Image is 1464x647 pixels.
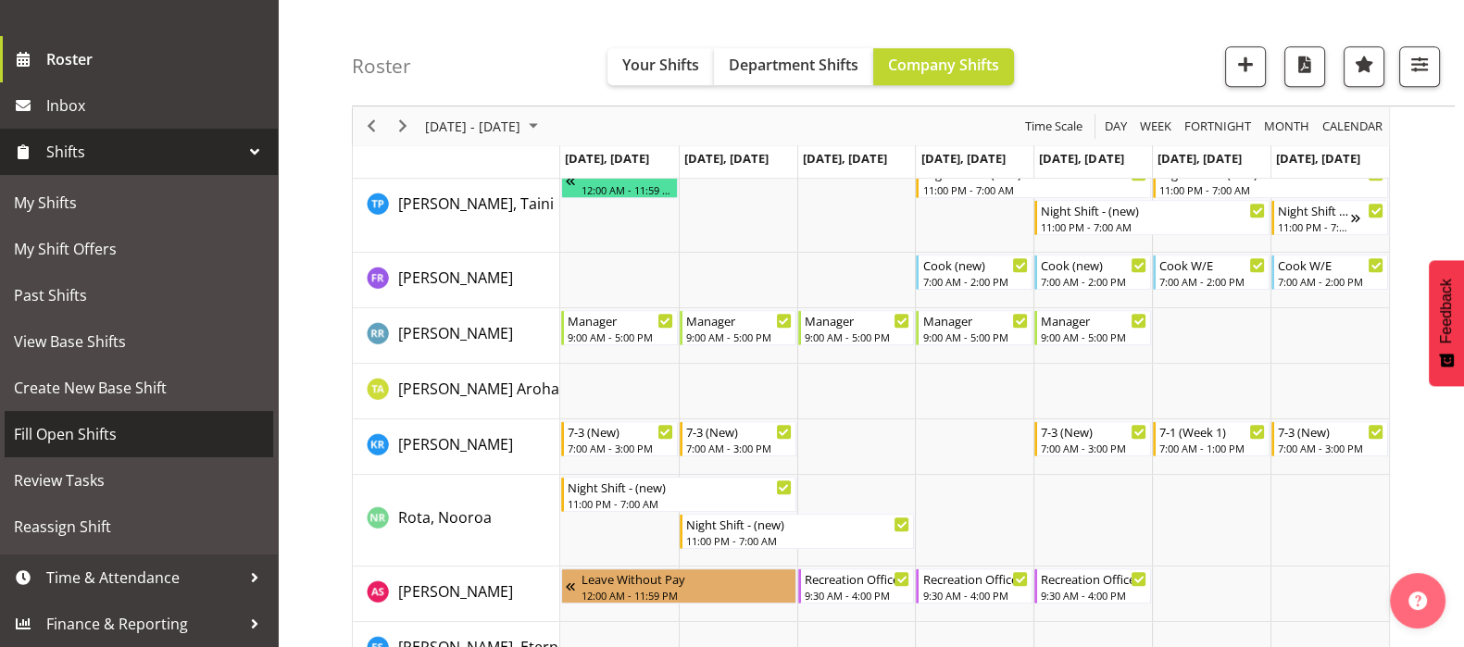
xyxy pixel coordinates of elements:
[729,55,858,75] span: Department Shifts
[14,420,264,448] span: Fill Open Shifts
[353,308,560,364] td: Rhind, Reece resource
[561,310,678,345] div: Rhind, Reece"s event - Manager Begin From Monday, September 29, 2025 at 9:00:00 AM GMT+13:00 Ends...
[5,504,273,550] a: Reassign Shift
[353,475,560,566] td: Rota, Nooroa resource
[1041,588,1146,603] div: 9:30 AM - 4:00 PM
[398,267,513,289] a: [PERSON_NAME]
[398,434,513,454] span: [PERSON_NAME]
[1320,115,1384,138] span: calendar
[398,433,513,455] a: [PERSON_NAME]
[1344,46,1384,87] button: Highlight an important date within the roster.
[1399,46,1440,87] button: Filter Shifts
[582,182,673,197] div: 12:00 AM - 11:59 PM
[916,255,1032,290] div: Rainbird, Felisa"s event - Cook (new) Begin From Thursday, October 2, 2025 at 7:00:00 AM GMT+13:0...
[398,580,513,603] a: [PERSON_NAME]
[1159,422,1265,441] div: 7-1 (Week 1)
[1438,279,1455,343] span: Feedback
[1034,200,1270,235] div: Pia, Taini"s event - Night Shift - (new) Begin From Friday, October 3, 2025 at 11:00:00 PM GMT+13...
[1261,115,1313,138] button: Timeline Month
[1225,46,1266,87] button: Add a new shift
[1159,182,1383,197] div: 11:00 PM - 7:00 AM
[1041,274,1146,289] div: 7:00 AM - 2:00 PM
[1320,115,1386,138] button: Month
[916,163,1151,198] div: Pia, Taini"s event - Night Shift - (new) Begin From Thursday, October 2, 2025 at 11:00:00 PM GMT+...
[1429,260,1464,386] button: Feedback - Show survey
[1039,150,1123,167] span: [DATE], [DATE]
[46,45,269,73] span: Roster
[568,422,673,441] div: 7-3 (New)
[1182,115,1255,138] button: Fortnight
[568,330,673,344] div: 9:00 AM - 5:00 PM
[1103,115,1129,138] span: Day
[1041,219,1265,234] div: 11:00 PM - 7:00 AM
[422,115,546,138] button: Sep 29 - Oct 05, 2025
[1159,274,1265,289] div: 7:00 AM - 2:00 PM
[1153,421,1270,456] div: Richardson, Kirsty"s event - 7-1 (Week 1) Begin From Saturday, October 4, 2025 at 7:00:00 AM GMT+...
[5,411,273,457] a: Fill Open Shifts
[46,92,269,119] span: Inbox
[14,235,264,263] span: My Shift Offers
[684,150,769,167] span: [DATE], [DATE]
[1102,115,1131,138] button: Timeline Day
[46,138,241,166] span: Shifts
[1041,441,1146,455] div: 7:00 AM - 3:00 PM
[353,253,560,308] td: Rainbird, Felisa resource
[1157,150,1242,167] span: [DATE], [DATE]
[353,419,560,475] td: Richardson, Kirsty resource
[1271,421,1388,456] div: Richardson, Kirsty"s event - 7-3 (New) Begin From Sunday, October 5, 2025 at 7:00:00 AM GMT+13:00...
[398,193,554,215] a: [PERSON_NAME], Taini
[1276,150,1360,167] span: [DATE], [DATE]
[1137,115,1175,138] button: Timeline Week
[1041,569,1146,588] div: Recreation Officer
[46,610,241,638] span: Finance & Reporting
[922,274,1028,289] div: 7:00 AM - 2:00 PM
[1138,115,1173,138] span: Week
[398,581,513,602] span: [PERSON_NAME]
[922,182,1146,197] div: 11:00 PM - 7:00 AM
[14,328,264,355] span: View Base Shifts
[561,568,796,603] div: Sargison, Annmarie"s event - Leave Without Pay Begin From Monday, September 1, 2025 at 12:00:00 A...
[922,588,1028,603] div: 9:30 AM - 4:00 PM
[14,281,264,309] span: Past Shifts
[1159,255,1265,274] div: Cook W/E
[561,477,796,512] div: Rota, Nooroa"s event - Night Shift - (new) Begin From Monday, September 29, 2025 at 11:00:00 PM G...
[916,310,1032,345] div: Rhind, Reece"s event - Manager Begin From Thursday, October 2, 2025 at 9:00:00 AM GMT+13:00 Ends ...
[1153,163,1388,198] div: Pia, Taini"s event - Night Shift - (new) Begin From Saturday, October 4, 2025 at 11:00:00 PM GMT+...
[14,189,264,217] span: My Shifts
[686,441,792,455] div: 7:00 AM - 3:00 PM
[686,422,792,441] div: 7-3 (New)
[568,441,673,455] div: 7:00 AM - 3:00 PM
[922,330,1028,344] div: 9:00 AM - 5:00 PM
[352,56,411,77] h4: Roster
[1023,115,1084,138] span: Time Scale
[5,180,273,226] a: My Shifts
[680,310,796,345] div: Rhind, Reece"s event - Manager Begin From Tuesday, September 30, 2025 at 9:00:00 AM GMT+13:00 End...
[1278,201,1351,219] div: Night Shift - (new)
[398,506,492,529] a: Rota, Nooroa
[561,421,678,456] div: Richardson, Kirsty"s event - 7-3 (New) Begin From Monday, September 29, 2025 at 7:00:00 AM GMT+13...
[14,374,264,402] span: Create New Base Shift
[423,115,522,138] span: [DATE] - [DATE]
[398,507,492,528] span: Rota, Nooroa
[568,478,792,496] div: Night Shift - (new)
[922,311,1028,330] div: Manager
[686,311,792,330] div: Manager
[607,48,714,85] button: Your Shifts
[1284,46,1325,87] button: Download a PDF of the roster according to the set date range.
[398,193,554,214] span: [PERSON_NAME], Taini
[359,115,384,138] button: Previous
[1034,255,1151,290] div: Rainbird, Felisa"s event - Cook (new) Begin From Friday, October 3, 2025 at 7:00:00 AM GMT+13:00 ...
[798,310,915,345] div: Rhind, Reece"s event - Manager Begin From Wednesday, October 1, 2025 at 9:00:00 AM GMT+13:00 Ends...
[1022,115,1086,138] button: Time Scale
[805,588,910,603] div: 9:30 AM - 4:00 PM
[582,588,792,603] div: 12:00 AM - 11:59 PM
[1278,422,1383,441] div: 7-3 (New)
[920,150,1005,167] span: [DATE], [DATE]
[916,568,1032,603] div: Sargison, Annmarie"s event - Recreation Officer Begin From Thursday, October 2, 2025 at 9:30:00 A...
[14,467,264,494] span: Review Tasks
[680,421,796,456] div: Richardson, Kirsty"s event - 7-3 (New) Begin From Tuesday, September 30, 2025 at 7:00:00 AM GMT+1...
[714,48,873,85] button: Department Shifts
[353,364,560,419] td: Rhind-Sutherland, Te Aroha resource
[568,311,673,330] div: Manager
[803,150,887,167] span: [DATE], [DATE]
